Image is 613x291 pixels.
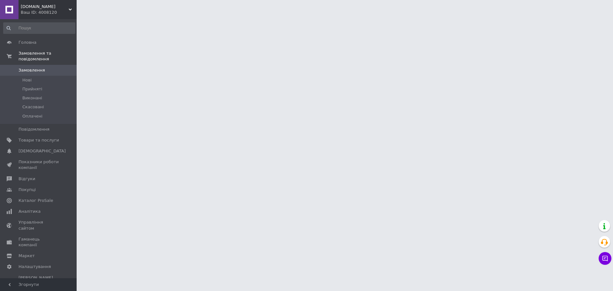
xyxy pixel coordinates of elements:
span: Замовлення [19,67,45,73]
span: Замовлення та повідомлення [19,50,77,62]
span: Скасовані [22,104,44,110]
span: Нові [22,77,32,83]
span: Налаштування [19,264,51,270]
span: Аналітика [19,209,41,214]
span: Виконані [22,95,42,101]
span: Відгуки [19,176,35,182]
span: [DEMOGRAPHIC_DATA] [19,148,66,154]
div: Ваш ID: 4008120 [21,10,77,15]
span: Покупці [19,187,36,193]
span: Оплачені [22,113,42,119]
span: Маркет [19,253,35,259]
button: Чат з покупцем [599,252,611,265]
span: Управління сайтом [19,219,59,231]
span: Повідомлення [19,126,49,132]
span: AvtoObrij.prom.ua [21,4,69,10]
span: Показники роботи компанії [19,159,59,171]
span: Товари та послуги [19,137,59,143]
input: Пошук [3,22,75,34]
span: Прийняті [22,86,42,92]
span: Каталог ProSale [19,198,53,203]
span: Головна [19,40,36,45]
span: Гаманець компанії [19,236,59,248]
